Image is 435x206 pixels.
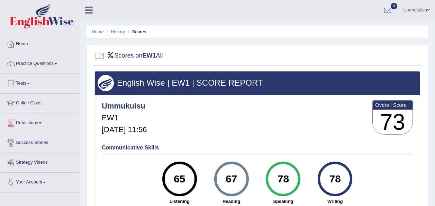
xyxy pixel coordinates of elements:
div: 78 [323,164,348,194]
h4: Communicative Skills [102,145,413,151]
h3: English Wise | EW1 | SCORE REPORT [98,78,417,87]
li: Scores [126,28,146,35]
img: wings.png [98,75,114,91]
a: Tests [0,74,79,91]
b: EW1 [143,52,156,59]
b: Overall Score [375,102,410,108]
a: History [111,29,125,34]
div: 67 [219,164,244,194]
a: Strategy Videos [0,153,79,170]
a: Practice Questions [0,54,79,71]
h5: [DATE] 11:56 [102,126,147,134]
a: Predictions [0,113,79,131]
h4: Ummukulsu [102,102,147,110]
strong: Listening [157,198,202,205]
strong: Reading [209,198,254,205]
a: Success Stories [0,133,79,151]
span: 0 [391,3,398,9]
h2: Scores on All [94,51,163,61]
div: 65 [167,164,192,194]
div: 78 [271,164,296,194]
a: Online Class [0,94,79,111]
h5: EW1 [102,114,147,122]
a: Home [0,34,79,52]
strong: Writing [312,198,357,205]
a: Home [92,29,104,34]
a: Your Account [0,173,79,190]
strong: Speaking [261,198,306,205]
h3: 73 [373,110,413,135]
